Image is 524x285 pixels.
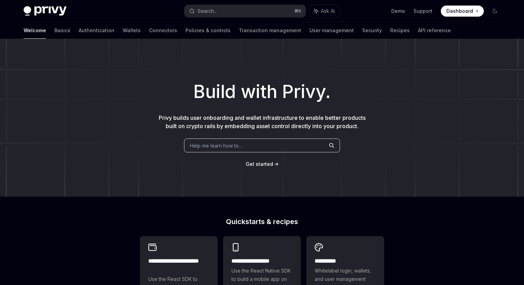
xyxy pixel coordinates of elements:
a: Get started [246,161,273,168]
a: Basics [54,22,70,39]
div: Search... [198,7,217,15]
span: Dashboard [446,8,473,15]
a: Demo [391,8,405,15]
span: Ask AI [321,8,335,15]
a: Policies & controls [185,22,230,39]
img: dark logo [24,6,67,16]
a: Recipes [390,22,410,39]
a: Transaction management [239,22,301,39]
h2: Quickstarts & recipes [140,218,384,225]
span: Help me learn how to… [190,142,243,149]
a: Connectors [149,22,177,39]
a: Security [362,22,382,39]
a: Wallets [123,22,141,39]
h1: Build with Privy. [11,78,513,105]
button: Search...⌘K [184,5,306,17]
a: Dashboard [441,6,484,17]
button: Ask AI [309,5,340,17]
span: Privy builds user onboarding and wallet infrastructure to enable better products built on crypto ... [159,114,366,130]
span: Get started [246,161,273,167]
a: User management [309,22,354,39]
a: Welcome [24,22,46,39]
span: ⌘ K [294,8,302,14]
a: Support [413,8,433,15]
a: API reference [418,22,451,39]
a: Authentication [79,22,114,39]
button: Toggle dark mode [489,6,500,17]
